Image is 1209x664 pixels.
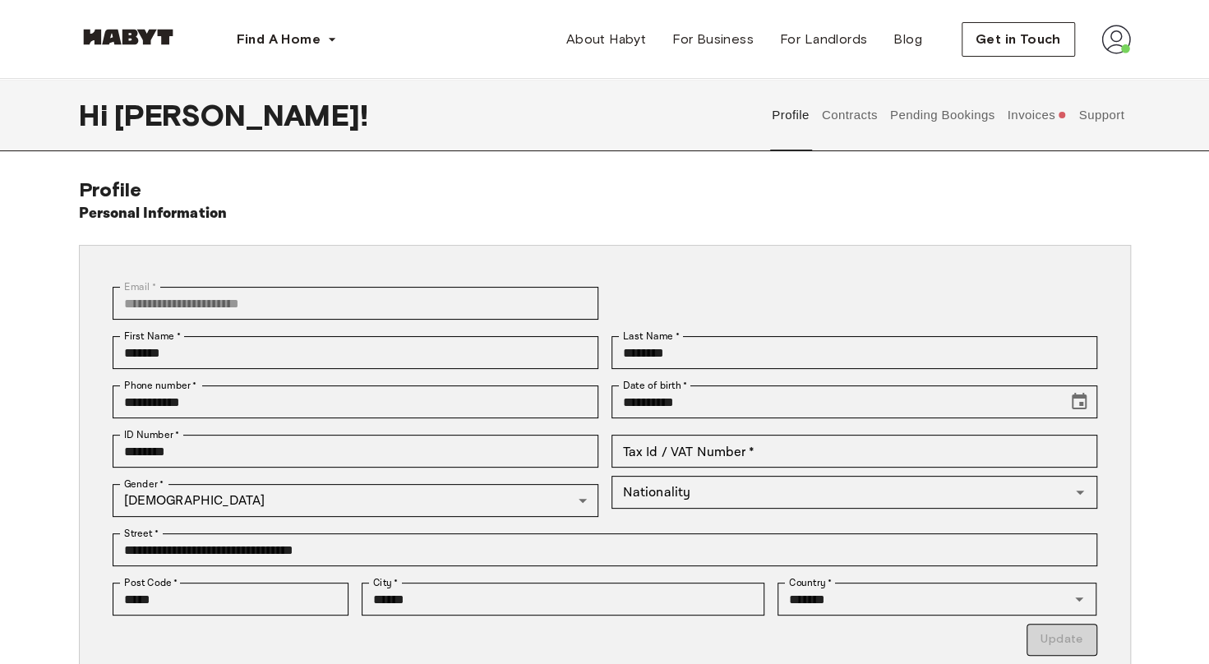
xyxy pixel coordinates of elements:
[672,30,754,49] span: For Business
[124,378,197,393] label: Phone number
[113,287,598,320] div: You can't change your email address at the moment. Please reach out to customer support in case y...
[79,29,178,45] img: Habyt
[224,23,350,56] button: Find A Home
[553,23,659,56] a: About Habyt
[962,22,1075,57] button: Get in Touch
[623,329,680,344] label: Last Name
[79,178,142,201] span: Profile
[237,30,321,49] span: Find A Home
[114,98,368,132] span: [PERSON_NAME] !
[566,30,646,49] span: About Habyt
[124,477,164,491] label: Gender
[124,575,178,590] label: Post Code
[893,30,922,49] span: Blog
[780,30,867,49] span: For Landlords
[976,30,1061,49] span: Get in Touch
[79,202,228,225] h6: Personal Information
[623,378,687,393] label: Date of birth
[1077,79,1127,151] button: Support
[124,526,159,541] label: Street
[1068,481,1091,504] button: Open
[880,23,935,56] a: Blog
[79,98,114,132] span: Hi
[373,575,399,590] label: City
[789,575,832,590] label: Country
[124,329,181,344] label: First Name
[124,427,179,442] label: ID Number
[766,79,1131,151] div: user profile tabs
[124,279,156,294] label: Email
[1063,385,1096,418] button: Choose date, selected date is Mar 10, 1992
[1005,79,1068,151] button: Invoices
[767,23,880,56] a: For Landlords
[1101,25,1131,54] img: avatar
[819,79,879,151] button: Contracts
[770,79,812,151] button: Profile
[888,79,997,151] button: Pending Bookings
[659,23,767,56] a: For Business
[1068,588,1091,611] button: Open
[113,484,598,517] div: [DEMOGRAPHIC_DATA]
